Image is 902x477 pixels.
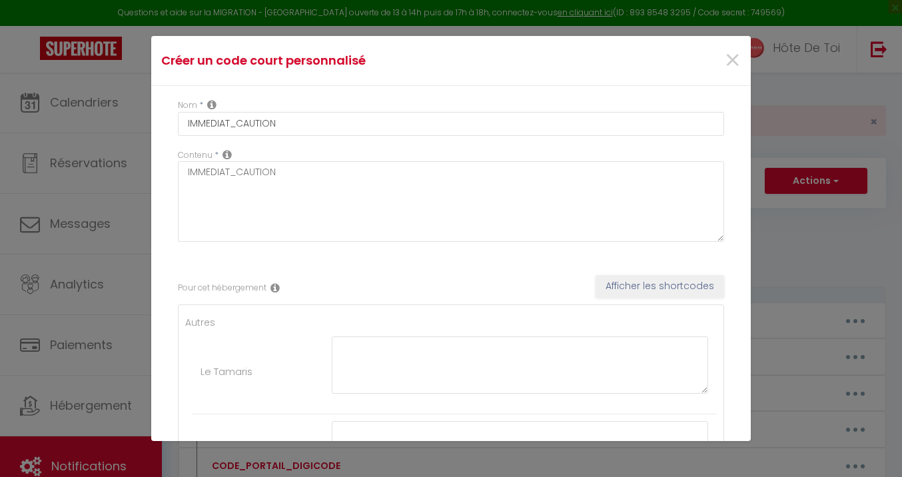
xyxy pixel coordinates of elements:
h4: Créer un code court personnalisé [161,51,542,70]
button: Afficher les shortcodes [596,275,724,298]
iframe: LiveChat chat widget [846,421,902,477]
label: Contenu [178,149,213,162]
button: Close [724,47,741,75]
i: Replacable content [223,149,232,160]
input: Custom code name [178,112,724,136]
label: Autres [185,315,215,330]
label: Nom [178,99,197,112]
label: Pour cet hébergement [178,282,266,294]
i: Custom short code name [207,99,217,110]
i: Rental [270,282,280,293]
label: Le Tamaris [201,364,252,380]
span: × [724,41,741,81]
